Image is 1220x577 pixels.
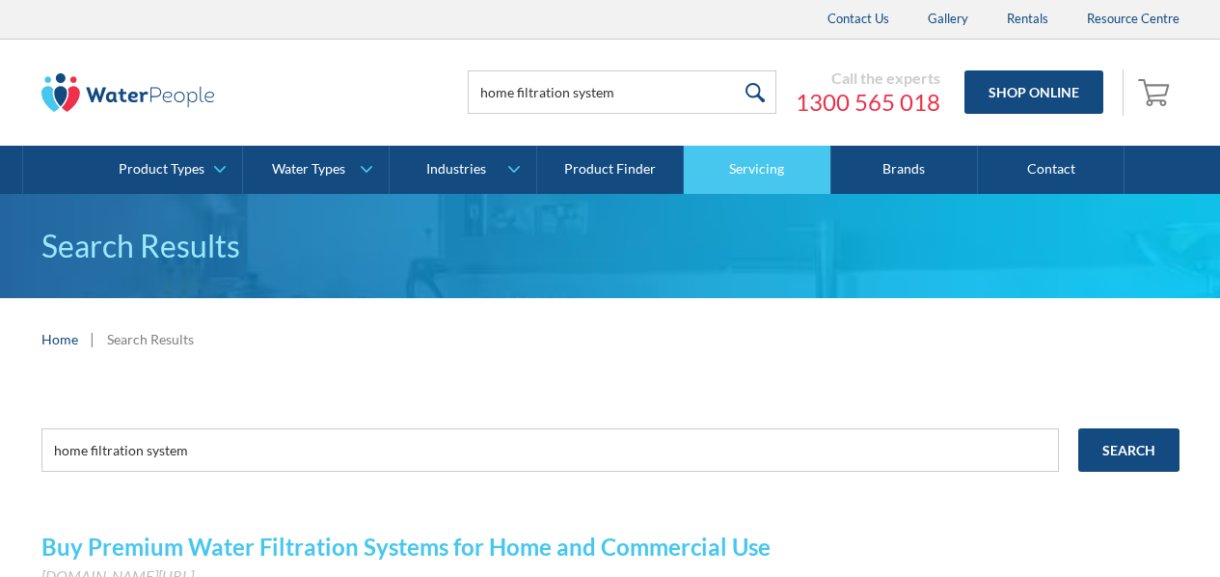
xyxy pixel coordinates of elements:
a: Brands [831,146,978,194]
a: Home [41,329,78,349]
a: Product Finder [537,146,684,194]
img: shopping cart [1138,76,1175,107]
a: 1300 565 018 [796,88,940,117]
div: | [88,327,97,350]
a: Servicing [684,146,830,194]
div: Water Types [272,161,345,178]
div: Product Types [119,161,204,178]
a: Industries [390,146,535,194]
input: Search [1078,428,1179,472]
div: Call the experts [796,69,940,88]
input: Search products [468,70,776,114]
div: Industries [426,161,486,178]
img: The Water People [41,73,215,112]
a: Contact [978,146,1125,194]
div: Search Results [107,329,194,349]
a: Open empty cart [1133,69,1179,116]
a: Shop Online [964,70,1103,114]
span: Text us [8,46,60,65]
a: Product Types [96,146,242,194]
a: Water Types [243,146,389,194]
input: e.g. chilled water cooler [41,428,1059,472]
a: Buy Premium Water Filtration Systems for Home and Commercial Use [41,533,771,561]
h1: Search Results [41,223,1179,269]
